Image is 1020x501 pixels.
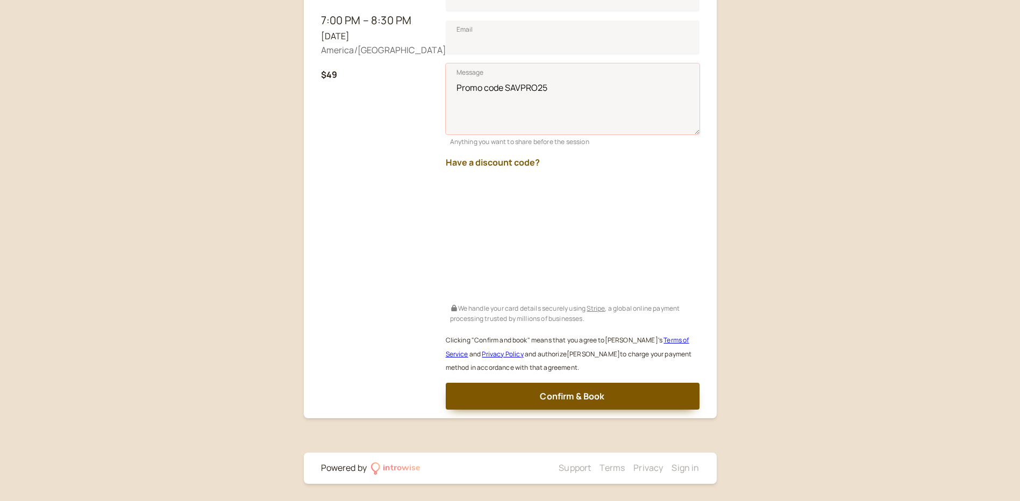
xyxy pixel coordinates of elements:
[446,134,700,147] div: Anything you want to share before the session
[600,462,625,474] a: Terms
[444,176,702,301] iframe: Secure payment input frame
[446,63,700,134] textarea: Message
[559,462,591,474] a: Support
[587,304,605,313] a: Stripe
[456,67,484,78] span: Message
[321,30,429,44] div: [DATE]
[321,44,429,58] div: America/[GEOGRAPHIC_DATA]
[321,69,337,81] b: $49
[633,462,663,474] a: Privacy
[446,335,689,359] a: Terms of Service
[540,390,604,402] span: Confirm & Book
[383,461,420,475] div: introwise
[371,461,421,475] a: introwise
[321,461,367,475] div: Powered by
[446,301,700,324] div: We handle your card details securely using , a global online payment processing trusted by millio...
[446,158,540,167] button: Have a discount code?
[446,20,700,55] input: Email
[482,349,523,359] a: Privacy Policy
[672,462,699,474] a: Sign in
[446,383,700,410] button: Confirm & Book
[321,12,429,29] div: 7:00 PM – 8:30 PM
[456,24,473,35] span: Email
[446,335,692,373] small: Clicking "Confirm and book" means that you agree to [PERSON_NAME] ' s and and authorize [PERSON_N...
